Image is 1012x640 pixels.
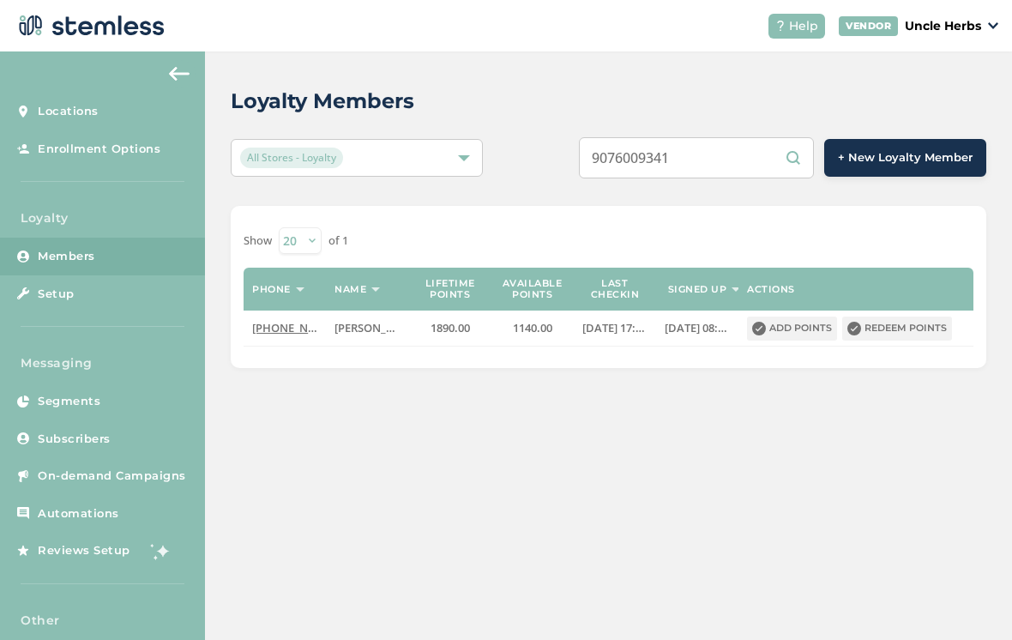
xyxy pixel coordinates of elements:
[842,317,952,341] button: Redeem points
[500,278,565,300] label: Available points
[775,21,786,31] img: icon-help-white-03924b79.svg
[38,393,100,410] span: Segments
[38,286,75,303] span: Setup
[244,232,272,250] label: Show
[38,505,119,522] span: Automations
[500,321,565,335] label: 1140.00
[252,284,291,295] label: Phone
[732,287,740,292] img: icon-sort-1e1d7615.svg
[296,287,304,292] img: icon-sort-1e1d7615.svg
[38,141,160,158] span: Enrollment Options
[431,320,470,335] span: 1890.00
[789,17,818,35] span: Help
[582,320,663,335] span: [DATE] 17:17:09
[38,103,99,120] span: Locations
[334,284,366,295] label: Name
[328,232,348,250] label: of 1
[838,149,973,166] span: + New Loyalty Member
[905,17,981,35] p: Uncle Herbs
[582,278,648,300] label: Last checkin
[38,248,95,265] span: Members
[926,558,1012,640] iframe: Chat Widget
[14,9,165,43] img: logo-dark-0685b13c.svg
[747,317,837,341] button: Add points
[665,321,730,335] label: 2024-04-05 08:11:50
[334,321,400,335] label: Glenn
[38,468,186,485] span: On-demand Campaigns
[824,139,986,177] button: + New Loyalty Member
[38,431,111,448] span: Subscribers
[334,320,422,335] span: [PERSON_NAME]
[231,86,414,117] h2: Loyalty Members
[252,321,317,335] label: (907) 600-9341
[668,284,727,295] label: Signed up
[579,137,814,178] input: Search
[252,320,351,335] span: [PHONE_NUMBER]
[513,320,552,335] span: 1140.00
[988,22,998,29] img: icon_down-arrow-small-66adaf34.svg
[371,287,380,292] img: icon-sort-1e1d7615.svg
[582,321,648,335] label: 2025-07-22 17:17:09
[839,16,898,36] div: VENDOR
[738,268,973,311] th: Actions
[38,542,130,559] span: Reviews Setup
[417,278,482,300] label: Lifetime points
[143,534,178,568] img: glitter-stars-b7820f95.gif
[417,321,482,335] label: 1890.00
[240,148,343,168] span: All Stores - Loyalty
[169,67,190,81] img: icon-arrow-back-accent-c549486e.svg
[665,320,745,335] span: [DATE] 08:11:50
